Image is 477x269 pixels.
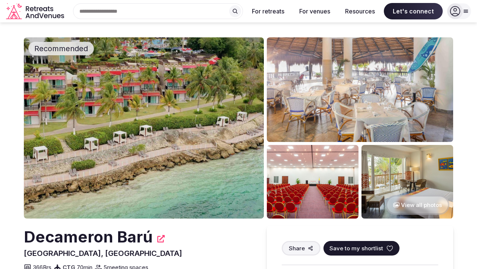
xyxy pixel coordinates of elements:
[24,249,182,258] span: [GEOGRAPHIC_DATA], [GEOGRAPHIC_DATA]
[386,195,449,215] button: View all photos
[282,241,320,256] button: Share
[267,37,453,142] img: Venue gallery photo
[384,3,443,19] span: Let's connect
[293,3,336,19] button: For venues
[6,3,66,20] svg: Retreats and Venues company logo
[323,241,399,256] button: Save to my shortlist
[31,43,91,54] span: Recommended
[246,3,290,19] button: For retreats
[361,145,453,219] img: Venue gallery photo
[329,244,383,252] span: Save to my shortlist
[339,3,381,19] button: Resources
[24,37,264,219] img: Venue cover photo
[24,226,153,248] h2: Decameron Barú
[28,42,94,55] div: Recommended
[289,244,305,252] span: Share
[6,3,66,20] a: Visit the homepage
[267,145,358,219] img: Venue gallery photo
